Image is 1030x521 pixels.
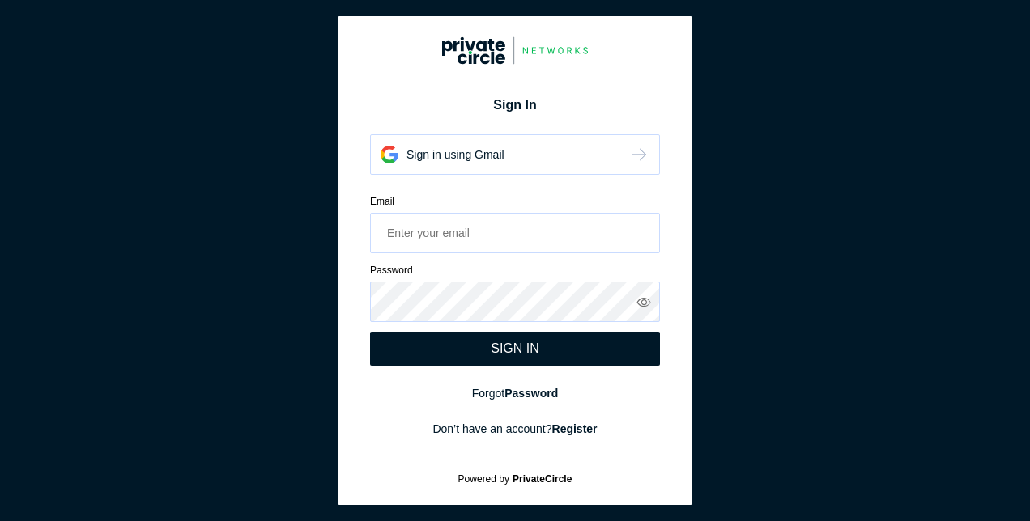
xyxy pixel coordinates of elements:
[406,146,504,163] div: Sign in using Gmail
[370,194,660,209] div: Email
[513,473,572,485] strong: PrivateCircle
[442,36,588,65] img: Google
[358,473,672,485] div: Powered by
[491,341,539,356] div: SIGN IN
[504,387,558,400] strong: Password
[370,213,660,253] input: Enter your email
[370,385,660,401] div: Forgot
[370,421,660,437] div: Don’t have an account?
[370,263,660,277] div: Password
[381,146,398,163] img: Google
[552,422,598,435] strong: Register
[370,95,660,115] div: Sign In
[628,145,649,164] img: Google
